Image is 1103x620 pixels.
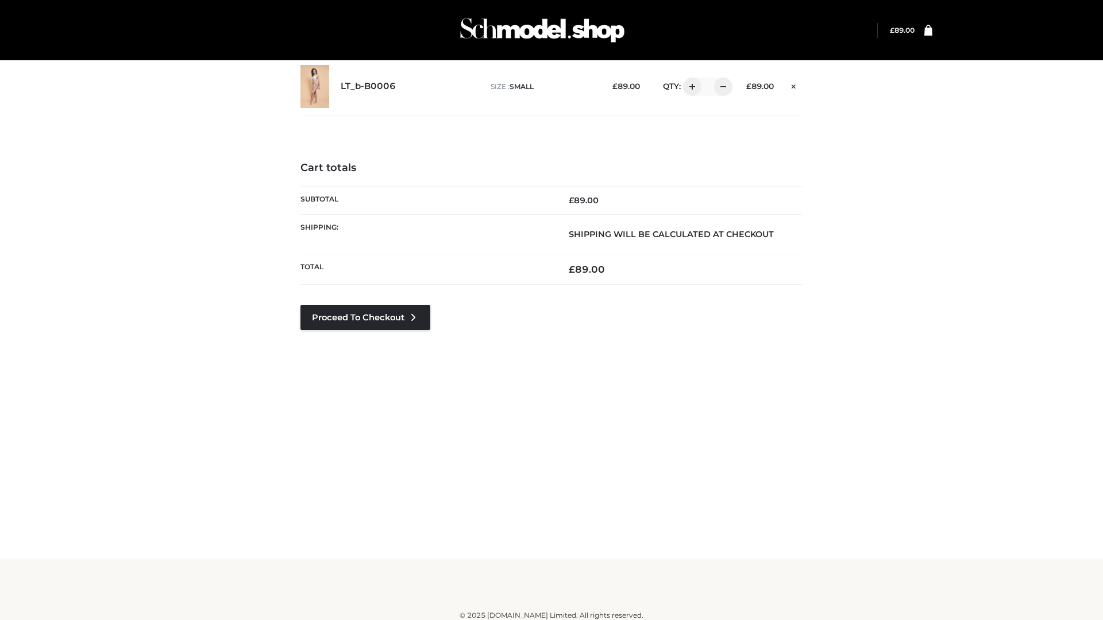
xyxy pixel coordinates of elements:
[300,186,551,214] th: Subtotal
[300,214,551,254] th: Shipping:
[456,7,628,53] img: Schmodel Admin 964
[300,162,803,175] h4: Cart totals
[510,82,534,91] span: SMALL
[651,77,728,96] div: QTY:
[569,195,599,206] bdi: 89.00
[341,81,396,92] a: LT_b-B0006
[569,195,574,206] span: £
[890,26,915,34] bdi: 89.00
[300,305,430,330] a: Proceed to Checkout
[569,229,774,239] strong: Shipping will be calculated at checkout
[300,65,329,108] img: LT_b-B0006 - SMALL
[890,26,915,34] a: £89.00
[612,82,618,91] span: £
[569,263,605,275] bdi: 89.00
[890,26,894,34] span: £
[746,82,751,91] span: £
[300,254,551,285] th: Total
[785,77,803,92] a: Remove this item
[569,263,575,275] span: £
[491,82,595,92] p: size :
[746,82,774,91] bdi: 89.00
[612,82,640,91] bdi: 89.00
